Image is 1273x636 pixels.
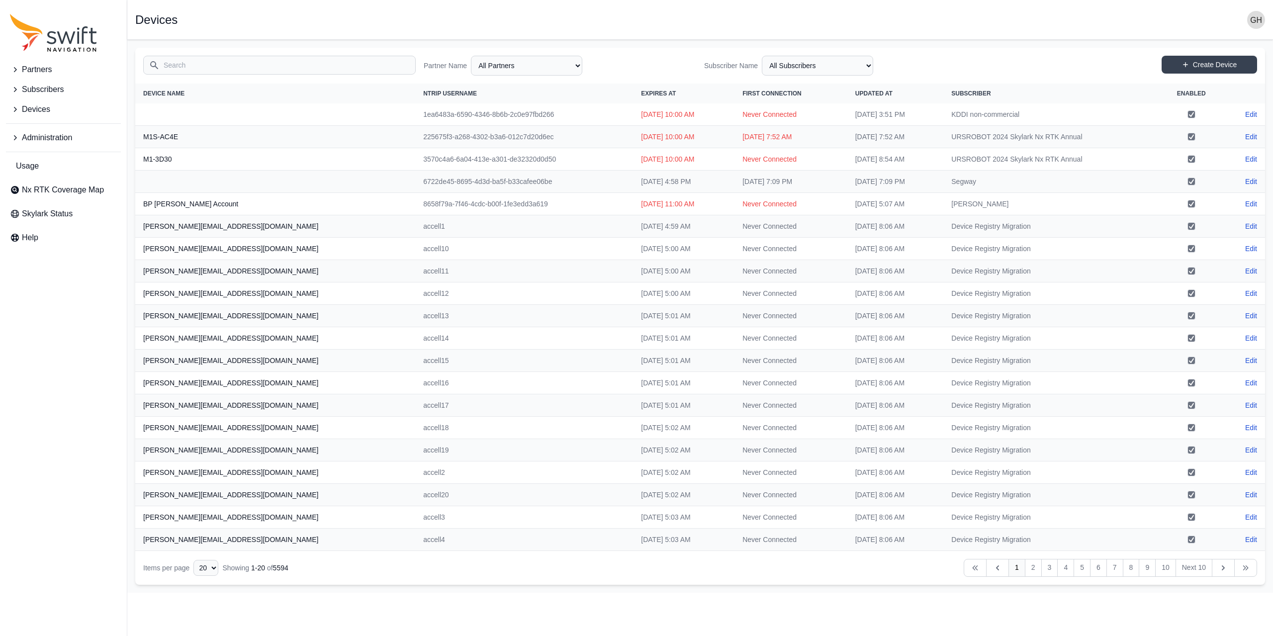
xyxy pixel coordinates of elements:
[415,529,633,551] td: accell4
[734,529,847,551] td: Never Connected
[943,327,1159,350] td: Device Registry Migration
[22,132,72,144] span: Administration
[847,529,944,551] td: [DATE] 8:06 AM
[6,204,121,224] a: Skylark Status
[943,350,1159,372] td: Device Registry Migration
[704,61,758,71] label: Subscriber Name
[633,461,734,484] td: [DATE] 5:02 AM
[943,260,1159,282] td: Device Registry Migration
[415,461,633,484] td: accell2
[135,126,415,148] th: M1S-AC4E
[943,305,1159,327] td: Device Registry Migration
[415,171,633,193] td: 6722de45-8695-4d3d-ba5f-b33cafee06be
[143,56,416,75] input: Search
[633,171,734,193] td: [DATE] 4:58 PM
[415,506,633,529] td: accell3
[135,215,415,238] th: [PERSON_NAME][EMAIL_ADDRESS][DOMAIN_NAME]
[943,461,1159,484] td: Device Registry Migration
[847,394,944,417] td: [DATE] 8:06 AM
[847,350,944,372] td: [DATE] 8:06 AM
[734,506,847,529] td: Never Connected
[943,238,1159,260] td: Device Registry Migration
[734,126,847,148] td: [DATE] 7:52 AM
[6,99,121,119] button: Devices
[6,128,121,148] button: Administration
[1074,559,1091,577] a: 5
[6,180,121,200] a: Nx RTK Coverage Map
[135,282,415,305] th: [PERSON_NAME][EMAIL_ADDRESS][DOMAIN_NAME]
[135,461,415,484] th: [PERSON_NAME][EMAIL_ADDRESS][DOMAIN_NAME]
[424,61,467,71] label: Partner Name
[471,56,582,76] select: Partner Name
[633,350,734,372] td: [DATE] 5:01 AM
[943,439,1159,461] td: Device Registry Migration
[633,126,734,148] td: [DATE] 10:00 AM
[1245,109,1257,119] a: Edit
[633,484,734,506] td: [DATE] 5:02 AM
[847,439,944,461] td: [DATE] 8:06 AM
[734,327,847,350] td: Never Connected
[633,215,734,238] td: [DATE] 4:59 AM
[847,305,944,327] td: [DATE] 8:06 AM
[847,260,944,282] td: [DATE] 8:06 AM
[135,148,415,171] th: M1-3D30
[847,238,944,260] td: [DATE] 8:06 AM
[734,417,847,439] td: Never Connected
[135,394,415,417] th: [PERSON_NAME][EMAIL_ADDRESS][DOMAIN_NAME]
[1008,559,1025,577] a: 1
[847,171,944,193] td: [DATE] 7:09 PM
[943,215,1159,238] td: Device Registry Migration
[143,564,189,572] span: Items per page
[1176,559,1212,577] a: Next 10
[273,564,288,572] span: 5594
[633,103,734,126] td: [DATE] 10:00 AM
[135,193,415,215] th: BP [PERSON_NAME] Account
[633,193,734,215] td: [DATE] 11:00 AM
[1123,559,1140,577] a: 8
[1155,559,1176,577] a: 10
[135,238,415,260] th: [PERSON_NAME][EMAIL_ADDRESS][DOMAIN_NAME]
[943,394,1159,417] td: Device Registry Migration
[135,372,415,394] th: [PERSON_NAME][EMAIL_ADDRESS][DOMAIN_NAME]
[943,282,1159,305] td: Device Registry Migration
[415,126,633,148] td: 225675f3-a268-4302-b3a6-012c7d20d6ec
[22,84,64,95] span: Subscribers
[1245,378,1257,388] a: Edit
[943,84,1159,103] th: Subscriber
[415,103,633,126] td: 1ea6483a-6590-4346-8b6b-2c0e97fbd266
[734,305,847,327] td: Never Connected
[734,193,847,215] td: Never Connected
[847,506,944,529] td: [DATE] 8:06 AM
[943,171,1159,193] td: Segway
[847,282,944,305] td: [DATE] 8:06 AM
[1245,400,1257,410] a: Edit
[415,193,633,215] td: 8658f79a-7f46-4cdc-b00f-1fe3edd3a619
[1041,559,1058,577] a: 3
[734,260,847,282] td: Never Connected
[1245,356,1257,365] a: Edit
[734,282,847,305] td: Never Connected
[633,439,734,461] td: [DATE] 5:02 AM
[135,350,415,372] th: [PERSON_NAME][EMAIL_ADDRESS][DOMAIN_NAME]
[847,215,944,238] td: [DATE] 8:06 AM
[734,350,847,372] td: Never Connected
[847,461,944,484] td: [DATE] 8:06 AM
[415,84,633,103] th: NTRIP Username
[415,417,633,439] td: accell18
[633,305,734,327] td: [DATE] 5:01 AM
[734,439,847,461] td: Never Connected
[16,160,39,172] span: Usage
[847,148,944,171] td: [DATE] 8:54 AM
[135,529,415,551] th: [PERSON_NAME][EMAIL_ADDRESS][DOMAIN_NAME]
[22,208,73,220] span: Skylark Status
[633,506,734,529] td: [DATE] 5:03 AM
[734,103,847,126] td: Never Connected
[734,394,847,417] td: Never Connected
[415,439,633,461] td: accell19
[734,215,847,238] td: Never Connected
[633,282,734,305] td: [DATE] 5:00 AM
[135,506,415,529] th: [PERSON_NAME][EMAIL_ADDRESS][DOMAIN_NAME]
[734,171,847,193] td: [DATE] 7:09 PM
[22,232,38,244] span: Help
[415,327,633,350] td: accell14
